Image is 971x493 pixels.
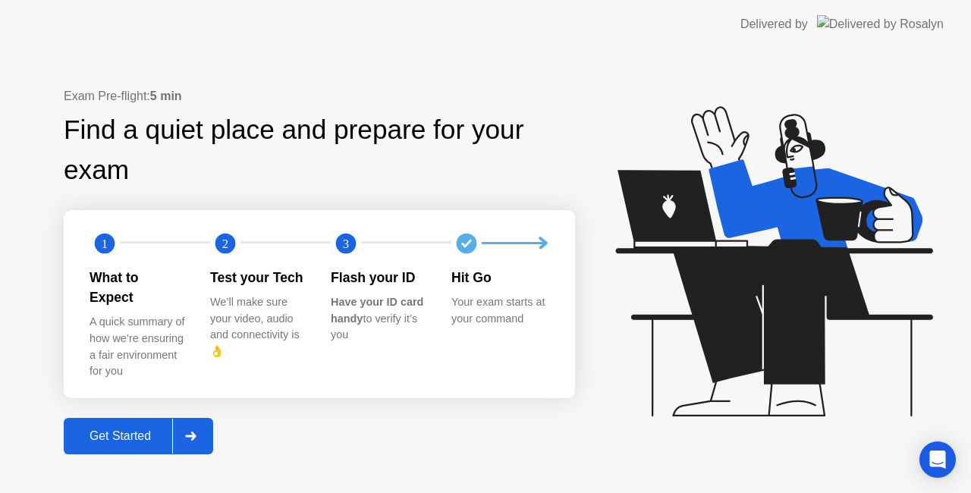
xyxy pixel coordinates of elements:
div: Get Started [68,429,172,443]
div: Hit Go [451,268,548,287]
div: What to Expect [90,268,186,308]
div: Flash your ID [331,268,427,287]
div: Open Intercom Messenger [919,441,956,478]
div: Exam Pre-flight: [64,87,575,105]
img: Delivered by Rosalyn [817,15,944,33]
b: Have your ID card handy [331,296,423,325]
div: We’ll make sure your video, audio and connectivity is 👌 [210,294,306,360]
text: 1 [102,236,108,250]
button: Get Started [64,418,213,454]
text: 2 [222,236,228,250]
div: Test your Tech [210,268,306,287]
div: Your exam starts at your command [451,294,548,327]
div: Delivered by [740,15,808,33]
div: Find a quiet place and prepare for your exam [64,110,575,190]
b: 5 min [150,89,182,102]
div: A quick summary of how we’re ensuring a fair environment for you [90,314,186,379]
text: 3 [343,236,349,250]
div: to verify it’s you [331,294,427,344]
